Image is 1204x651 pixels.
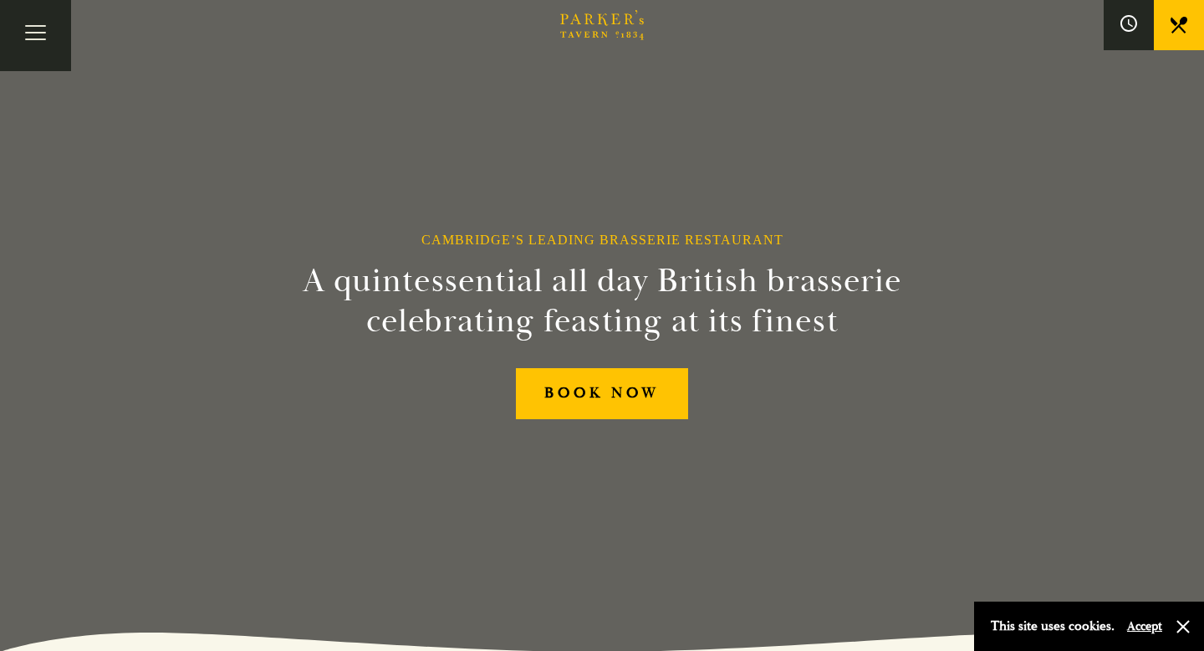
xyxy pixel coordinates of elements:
button: Close and accept [1175,618,1191,635]
h2: A quintessential all day British brasserie celebrating feasting at its finest [221,261,983,341]
p: This site uses cookies. [991,614,1115,638]
h1: Cambridge’s Leading Brasserie Restaurant [421,232,783,248]
button: Accept [1127,618,1162,634]
a: BOOK NOW [516,368,688,419]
